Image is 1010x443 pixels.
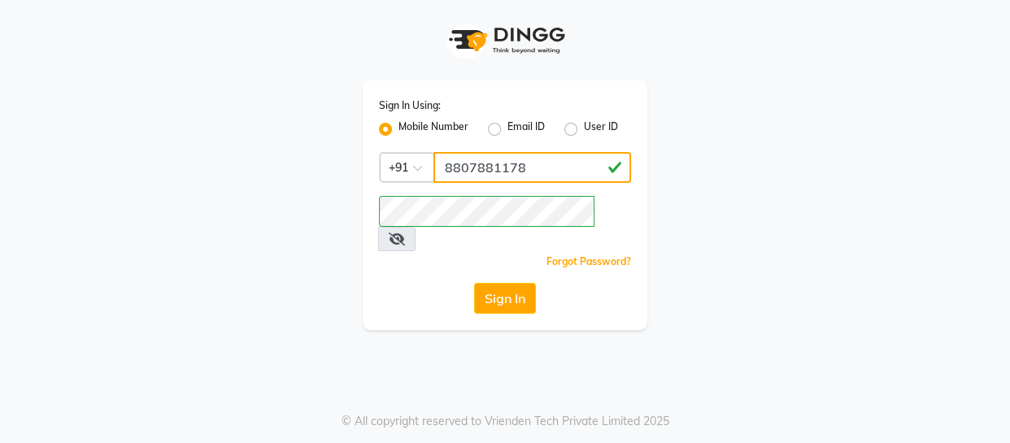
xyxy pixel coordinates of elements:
[398,119,468,139] label: Mobile Number
[433,152,631,183] input: Username
[584,119,618,139] label: User ID
[379,196,594,227] input: Username
[379,98,441,113] label: Sign In Using:
[507,119,545,139] label: Email ID
[474,283,536,314] button: Sign In
[440,16,570,64] img: logo1.svg
[546,255,631,267] a: Forgot Password?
